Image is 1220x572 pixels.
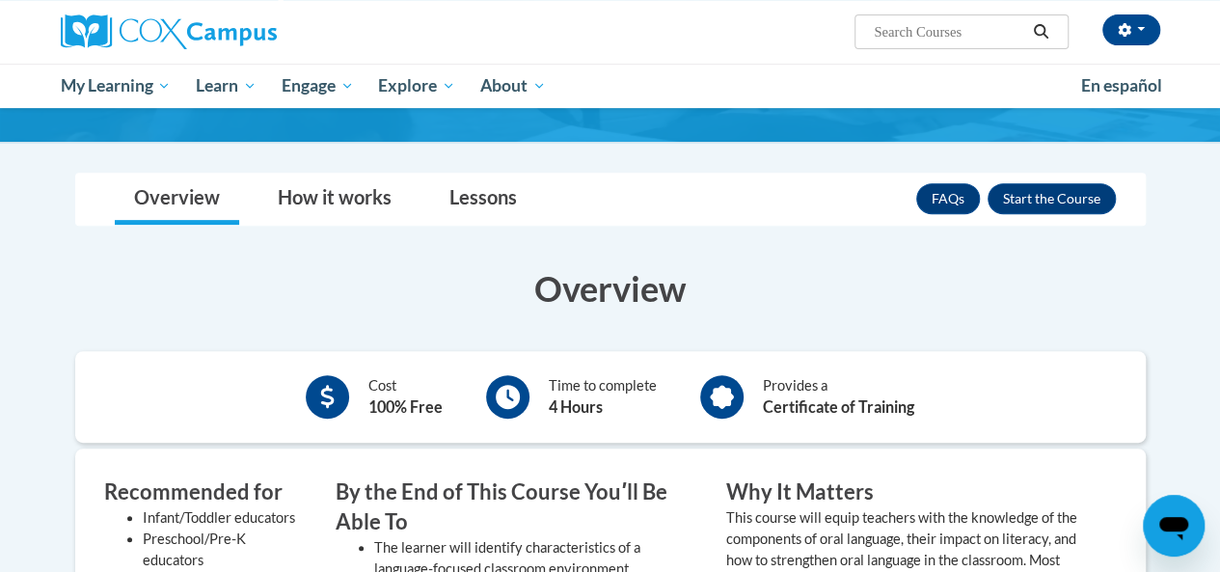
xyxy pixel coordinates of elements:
[46,64,1175,108] div: Main menu
[368,397,443,416] b: 100% Free
[60,74,171,97] span: My Learning
[1069,66,1175,106] a: En español
[368,375,443,419] div: Cost
[1026,20,1055,43] button: Search
[258,174,411,225] a: How it works
[549,375,657,419] div: Time to complete
[1102,14,1160,45] button: Account Settings
[480,74,546,97] span: About
[468,64,558,108] a: About
[61,14,408,49] a: Cox Campus
[366,64,468,108] a: Explore
[48,64,184,108] a: My Learning
[75,264,1146,313] h3: Overview
[726,477,1088,507] h3: Why It Matters
[269,64,366,108] a: Engage
[430,174,536,225] a: Lessons
[183,64,269,108] a: Learn
[143,507,307,529] li: Infant/Toddler educators
[763,375,914,419] div: Provides a
[378,74,455,97] span: Explore
[336,477,697,537] h3: By the End of This Course Youʹll Be Able To
[916,183,980,214] a: FAQs
[1081,75,1162,95] span: En español
[61,14,277,49] img: Cox Campus
[115,174,239,225] a: Overview
[104,477,307,507] h3: Recommended for
[872,20,1026,43] input: Search Courses
[988,183,1116,214] button: Enroll
[196,74,257,97] span: Learn
[549,397,603,416] b: 4 Hours
[143,529,307,571] li: Preschool/Pre-K educators
[1143,495,1205,557] iframe: Button to launch messaging window
[763,397,914,416] b: Certificate of Training
[282,74,354,97] span: Engage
